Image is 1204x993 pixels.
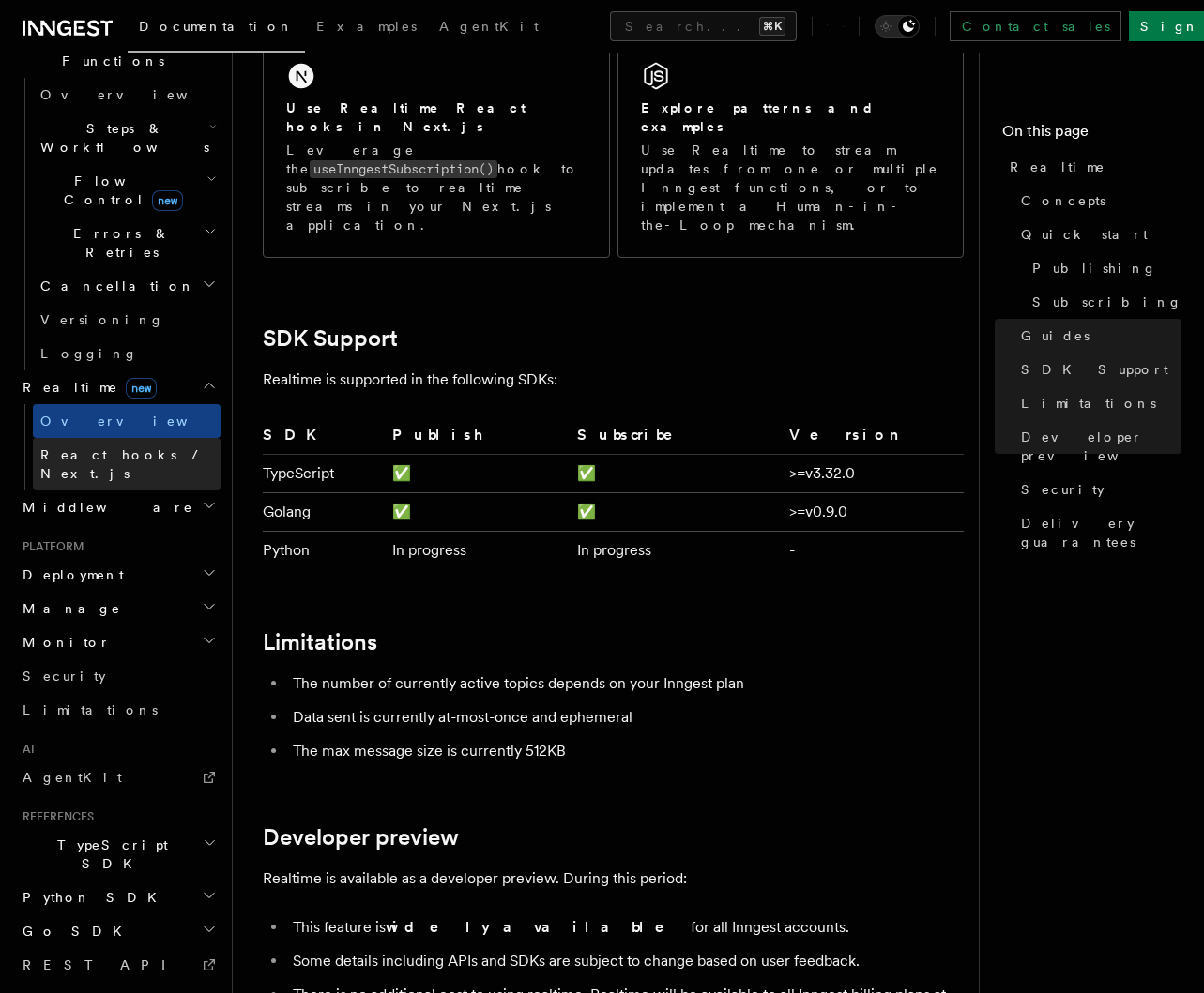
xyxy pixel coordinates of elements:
[782,493,964,532] td: >=v0.9.0
[15,490,221,524] button: Middleware
[15,828,221,880] button: TypeScript SDK
[1002,120,1181,150] h4: On this page
[33,112,221,164] button: Steps & Workflows
[33,78,221,112] a: Overview
[33,224,204,262] span: Errors & Retries
[40,447,206,481] span: React hooks / Next.js
[33,164,221,217] button: Flow Controlnew
[23,669,106,684] span: Security
[1032,259,1157,278] span: Publishing
[1025,285,1181,319] a: Subscribing
[263,423,385,455] th: SDK
[23,957,182,972] span: REST API
[263,629,377,655] a: Limitations
[1013,218,1181,251] a: Quick start
[1021,428,1181,465] span: Developer preview
[1021,360,1168,379] span: SDK Support
[1002,150,1181,184] a: Realtime
[15,880,221,914] button: Python SDK
[617,34,965,258] a: Explore patterns and examplesUse Realtime to stream updates from one or multiple Inngest function...
[15,659,221,693] a: Security
[310,160,497,178] code: useInngestSubscription()
[286,141,587,234] p: Leverage the hook to subscribe to realtime streams in your Next.js application.
[40,312,164,327] span: Versioning
[33,438,221,490] a: React hooks / Next.js
[287,704,964,730] li: Data sent is currently at-most-once and ephemeral
[385,455,571,493] td: ✅
[782,423,964,455] th: Version
[287,738,964,764] li: The max message size is currently 512KB
[15,539,84,554] span: Platform
[15,370,221,404] button: Realtimenew
[263,493,385,532] td: Golang
[305,6,428,51] a: Examples
[1013,184,1181,218] a: Concepts
[385,493,571,532] td: ✅
[875,15,920,38] button: Toggle dark mode
[23,770,122,785] span: AgentKit
[1013,353,1181,386] a: SDK Support
[1010,158,1105,176] span: Realtime
[15,835,203,873] span: TypeScript SDK
[40,414,234,429] span: Overview
[1013,506,1181,559] a: Delivery guarantees
[23,702,158,717] span: Limitations
[570,455,781,493] td: ✅
[641,141,941,234] p: Use Realtime to stream updates from one or multiple Inngest functions, or to implement a Human-in...
[287,914,964,940] li: This feature is for all Inngest accounts.
[33,303,221,337] a: Versioning
[1013,420,1181,473] a: Developer preview
[40,346,138,361] span: Logging
[33,269,221,303] button: Cancellation
[15,78,221,370] div: Inngest Functions
[1021,225,1148,244] span: Quick start
[1013,473,1181,506] a: Security
[263,34,610,258] a: Use Realtime React hooks in Next.jsLeverage theuseInngestSubscription()hook to subscribe to realt...
[1021,514,1181,551] span: Delivery guarantees
[570,532,781,570] td: In progress
[287,948,964,974] li: Some details including APIs and SDKs are subject to change based on user feedback.
[439,19,539,34] span: AgentKit
[33,217,221,269] button: Errors & Retries
[33,337,221,370] a: Logging
[15,565,124,584] span: Deployment
[385,423,571,455] th: Publish
[15,625,221,659] button: Monitor
[15,888,168,907] span: Python SDK
[1021,191,1105,210] span: Concepts
[1021,394,1156,413] span: Limitations
[126,378,157,399] span: new
[1021,480,1105,499] span: Security
[570,493,781,532] td: ✅
[1013,319,1181,353] a: Guides
[263,367,964,393] p: Realtime is supported in the following SDKs:
[40,87,234,102] span: Overview
[1013,386,1181,420] a: Limitations
[385,532,571,570] td: In progress
[15,914,221,948] button: Go SDK
[15,498,193,517] span: Middleware
[128,6,305,53] a: Documentation
[1025,251,1181,285] a: Publishing
[33,404,221,438] a: Overview
[610,11,797,41] button: Search...⌘K
[1021,326,1090,345] span: Guides
[152,190,183,211] span: new
[15,948,221,982] a: REST API
[386,918,691,936] strong: widely available
[286,98,587,136] h2: Use Realtime React hooks in Next.js
[15,742,35,757] span: AI
[15,404,221,490] div: Realtimenew
[1032,293,1182,311] span: Subscribing
[33,119,209,157] span: Steps & Workflows
[428,6,550,51] a: AgentKit
[15,633,111,652] span: Monitor
[15,558,221,592] button: Deployment
[641,98,941,136] h2: Explore patterns and examples
[15,809,94,824] span: References
[759,17,785,36] kbd: ⌘K
[15,693,221,727] a: Limitations
[15,592,221,625] button: Manage
[263,865,964,892] p: Realtime is available as a developer preview. During this period:
[15,760,221,794] a: AgentKit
